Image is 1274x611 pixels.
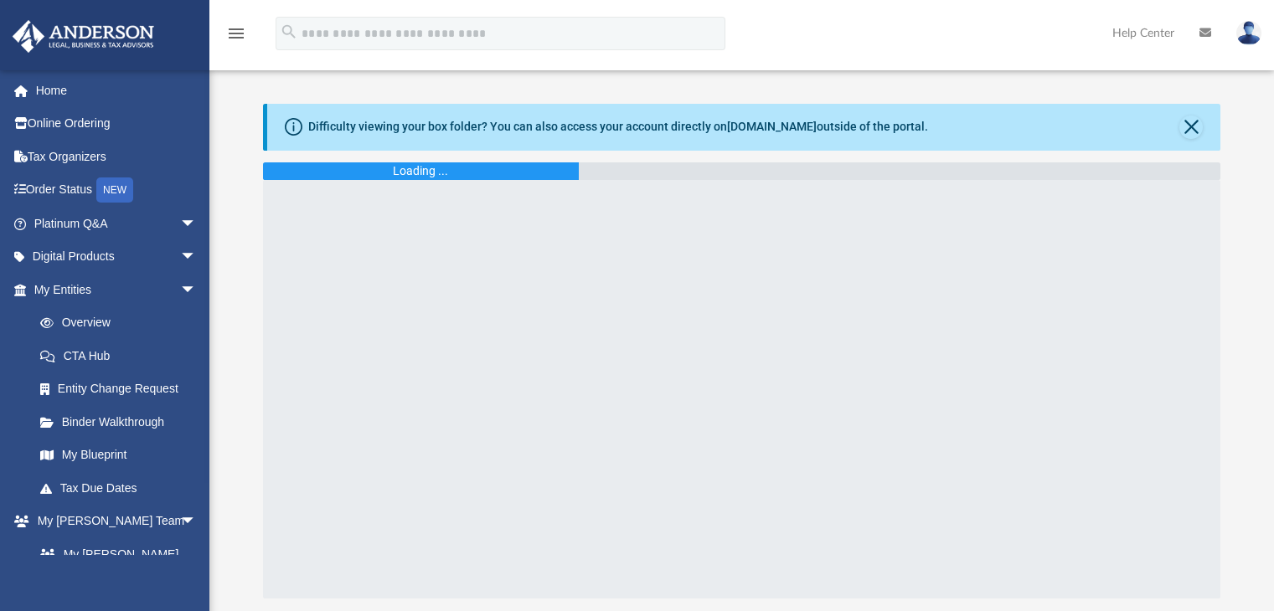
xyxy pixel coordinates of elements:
[1236,21,1261,45] img: User Pic
[180,207,214,241] span: arrow_drop_down
[226,32,246,44] a: menu
[8,20,159,53] img: Anderson Advisors Platinum Portal
[12,273,222,306] a: My Entitiesarrow_drop_down
[12,107,222,141] a: Online Ordering
[23,306,222,340] a: Overview
[12,74,222,107] a: Home
[1179,116,1203,139] button: Close
[23,405,222,439] a: Binder Walkthrough
[23,439,214,472] a: My Blueprint
[180,505,214,539] span: arrow_drop_down
[393,162,448,180] div: Loading ...
[226,23,246,44] i: menu
[12,505,214,538] a: My [PERSON_NAME] Teamarrow_drop_down
[12,240,222,274] a: Digital Productsarrow_drop_down
[180,273,214,307] span: arrow_drop_down
[23,339,222,372] a: CTA Hub
[308,118,928,136] div: Difficulty viewing your box folder? You can also access your account directly on outside of the p...
[727,120,817,133] a: [DOMAIN_NAME]
[12,207,222,240] a: Platinum Q&Aarrow_drop_down
[23,372,222,406] a: Entity Change Request
[12,140,222,173] a: Tax Organizers
[12,173,222,208] a: Order StatusNEW
[23,471,222,505] a: Tax Due Dates
[96,177,133,203] div: NEW
[280,23,298,41] i: search
[180,240,214,275] span: arrow_drop_down
[23,537,205,591] a: My [PERSON_NAME] Team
